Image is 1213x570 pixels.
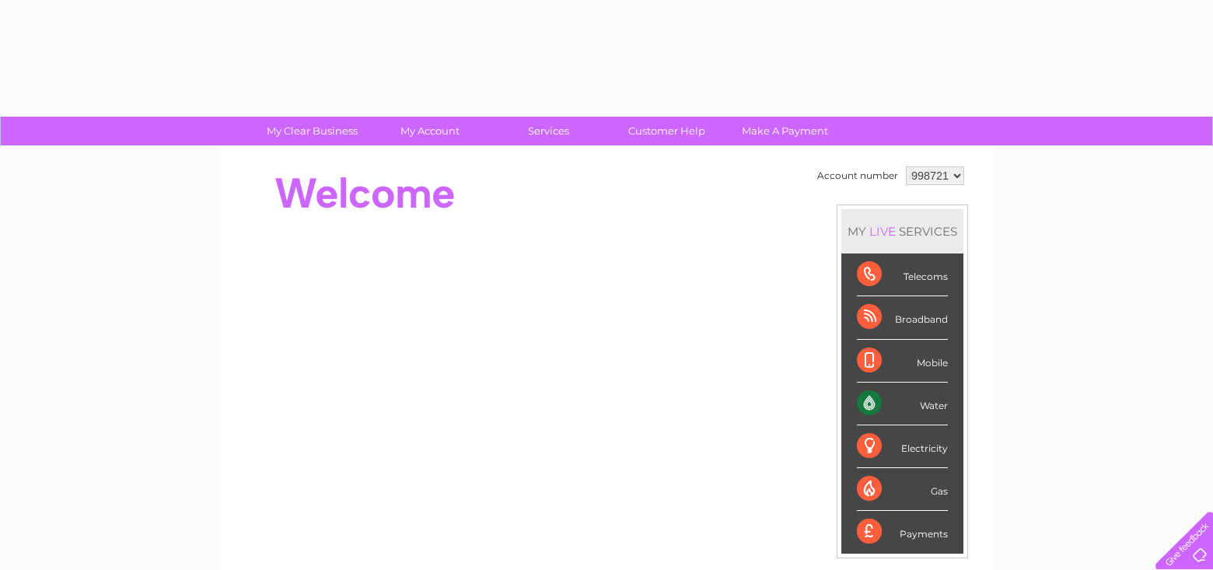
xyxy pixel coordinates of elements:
[857,468,948,511] div: Gas
[857,340,948,383] div: Mobile
[866,224,899,239] div: LIVE
[841,209,963,254] div: MY SERVICES
[857,383,948,425] div: Water
[857,425,948,468] div: Electricity
[603,117,731,145] a: Customer Help
[366,117,495,145] a: My Account
[857,296,948,339] div: Broadband
[813,163,902,189] td: Account number
[857,254,948,296] div: Telecoms
[721,117,849,145] a: Make A Payment
[857,511,948,553] div: Payments
[484,117,613,145] a: Services
[248,117,376,145] a: My Clear Business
